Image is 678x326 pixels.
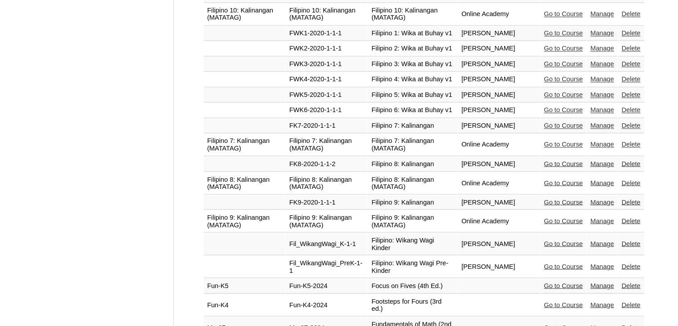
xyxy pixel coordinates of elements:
[590,160,614,167] a: Manage
[458,3,540,25] td: Online Academy
[458,103,540,118] td: [PERSON_NAME]
[544,106,583,113] a: Go to Course
[590,45,614,52] a: Manage
[590,240,614,247] a: Manage
[590,301,614,308] a: Manage
[286,255,367,278] td: Fil_WikangWagi_PreK-1-1
[544,198,583,205] a: Go to Course
[458,210,540,232] td: Online Academy
[286,172,367,194] td: Filipino 8: Kalinangan (MATATAG)
[590,198,614,205] a: Manage
[286,26,367,41] td: FWK1-2020-1-1-1
[544,301,583,308] a: Go to Course
[458,134,540,156] td: Online Academy
[368,172,457,194] td: Filipino 8: Kalinangan (MATATAG)
[590,282,614,289] a: Manage
[621,301,640,308] a: Delete
[621,240,640,247] a: Delete
[368,278,457,293] td: Focus on Fives (4th Ed.)
[368,195,457,210] td: Filipino 9: Kalinangan
[621,75,640,83] a: Delete
[590,91,614,98] a: Manage
[286,72,367,87] td: FWK4-2020-1-1-1
[368,233,457,255] td: Filipino: Wikang Wagi Kinder
[621,263,640,270] a: Delete
[544,141,583,148] a: Go to Course
[458,26,540,41] td: [PERSON_NAME]
[368,103,457,118] td: Filipino 6: Wika at Buhay v1
[544,10,583,17] a: Go to Course
[368,118,457,134] td: Filipino 7: Kalinangan
[286,134,367,156] td: Filipino 7: Kalinangan (MATATAG)
[286,294,367,316] td: Fun-K4-2024
[621,179,640,186] a: Delete
[458,41,540,56] td: [PERSON_NAME]
[286,233,367,255] td: Fil_WikangWagi_K-1-1
[368,88,457,103] td: Filipino 5: Wika at Buhay v1
[286,41,367,56] td: FWK2-2020-1-1-1
[458,57,540,72] td: [PERSON_NAME]
[544,263,583,270] a: Go to Course
[621,106,640,113] a: Delete
[544,179,583,186] a: Go to Course
[621,217,640,224] a: Delete
[458,118,540,134] td: [PERSON_NAME]
[544,60,583,67] a: Go to Course
[544,160,583,167] a: Go to Course
[544,45,583,52] a: Go to Course
[368,134,457,156] td: Filipino 7: Kalinangan (MATATAG)
[458,233,540,255] td: [PERSON_NAME]
[458,156,540,171] td: [PERSON_NAME]
[286,57,367,72] td: FWK3-2020-1-1-1
[458,195,540,210] td: [PERSON_NAME]
[590,179,614,186] a: Manage
[204,134,285,156] td: Filipino 7: Kalinangan (MATATAG)
[286,118,367,134] td: FK7-2020-1-1-1
[544,75,583,83] a: Go to Course
[286,278,367,293] td: Fun-K5-2024
[544,91,583,98] a: Go to Course
[458,255,540,278] td: [PERSON_NAME]
[368,72,457,87] td: Filipino 4: Wika at Buhay v1
[204,3,285,25] td: Filipino 10: Kalinangan (MATATAG)
[590,10,614,17] a: Manage
[204,210,285,232] td: Filipino 9: Kalinangan (MATATAG)
[621,198,640,205] a: Delete
[204,172,285,194] td: Filipino 8: Kalinangan (MATATAG)
[544,282,583,289] a: Go to Course
[621,282,640,289] a: Delete
[544,240,583,247] a: Go to Course
[621,141,640,148] a: Delete
[590,263,614,270] a: Manage
[590,60,614,67] a: Manage
[458,172,540,194] td: Online Academy
[621,122,640,129] a: Delete
[621,10,640,17] a: Delete
[286,195,367,210] td: FK9-2020-1-1-1
[368,3,457,25] td: Filipino 10: Kalinangan (MATATAG)
[458,72,540,87] td: [PERSON_NAME]
[621,45,640,52] a: Delete
[368,26,457,41] td: Filipino 1: Wika at Buhay v1
[368,156,457,171] td: Filipino 8: Kalinangan
[286,103,367,118] td: FWK6-2020-1-1-1
[590,29,614,37] a: Manage
[204,294,285,316] td: Fun-K4
[621,60,640,67] a: Delete
[590,106,614,113] a: Manage
[368,57,457,72] td: Filipino 3: Wika at Buhay v1
[204,278,285,293] td: Fun-K5
[544,217,583,224] a: Go to Course
[621,160,640,167] a: Delete
[368,210,457,232] td: Filipino 9: Kalinangan (MATATAG)
[621,91,640,98] a: Delete
[544,29,583,37] a: Go to Course
[458,88,540,103] td: [PERSON_NAME]
[590,122,614,129] a: Manage
[590,141,614,148] a: Manage
[368,294,457,316] td: Footsteps for Fours (3rd ed.)
[590,75,614,83] a: Manage
[286,156,367,171] td: FK8-2020-1-1-2
[544,122,583,129] a: Go to Course
[621,29,640,37] a: Delete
